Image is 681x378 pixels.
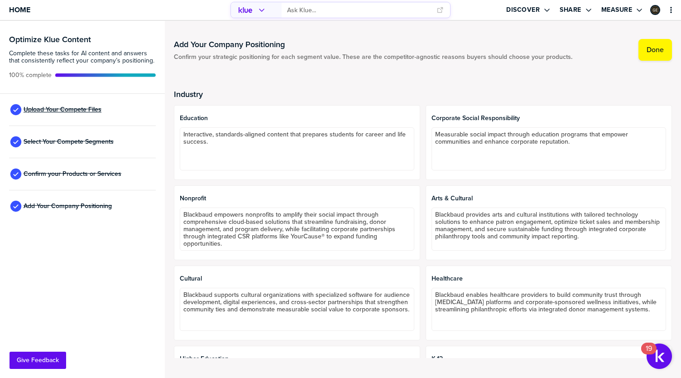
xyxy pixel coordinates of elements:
[180,355,414,363] span: Higher Education
[180,127,414,170] textarea: Interactive, standards-aligned content that prepares students for career and life success.
[9,35,156,44] h3: Optimize Klue Content
[24,203,112,210] span: Add Your Company Positioning
[432,275,666,282] span: Healthcare
[432,195,666,202] span: Arts & Cultural
[180,288,414,331] textarea: Blackbaud supports cultural organizations with specialized software for audience development, dig...
[650,5,660,15] div: Georgie Edralin
[432,288,666,331] textarea: Blackbaud enables healthcare providers to build community trust through [MEDICAL_DATA] platforms ...
[180,195,414,202] span: Nonprofit
[506,6,540,14] label: Discover
[432,208,666,251] textarea: Blackbaud provides arts and cultural institutions with tailored technology solutions to enhance p...
[646,349,652,360] div: 19
[651,6,659,14] img: 460caf15d5cd4f7209a9ef01ec38ad91-sml.png
[174,90,672,99] h2: Industry
[647,344,672,369] button: Open Resource Center, 19 new notifications
[9,72,52,79] span: Active
[432,355,666,363] span: K-12
[649,4,661,16] a: Edit Profile
[432,127,666,170] textarea: Measurable social impact through education programs that empower communities and enhance corporat...
[287,3,431,18] input: Ask Klue...
[9,50,156,64] span: Complete these tasks for AI content and answers that consistently reflect your company’s position...
[10,352,66,369] button: Give Feedback
[24,106,101,113] span: Upload Your Compete Files
[174,39,572,50] h1: Add Your Company Positioning
[180,115,414,122] span: Education
[9,6,30,14] span: Home
[180,275,414,282] span: Cultural
[560,6,581,14] label: Share
[432,115,666,122] span: Corporate Social Responsibility
[647,45,664,54] label: Done
[180,208,414,251] textarea: Blackbaud empowers nonprofits to amplify their social impact through comprehensive cloud-based so...
[174,53,572,61] span: Confirm your strategic positioning for each segment value. These are the competitor-agnostic reas...
[24,138,114,145] span: Select Your Compete Segments
[24,170,121,178] span: Confirm your Products or Services
[601,6,633,14] label: Measure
